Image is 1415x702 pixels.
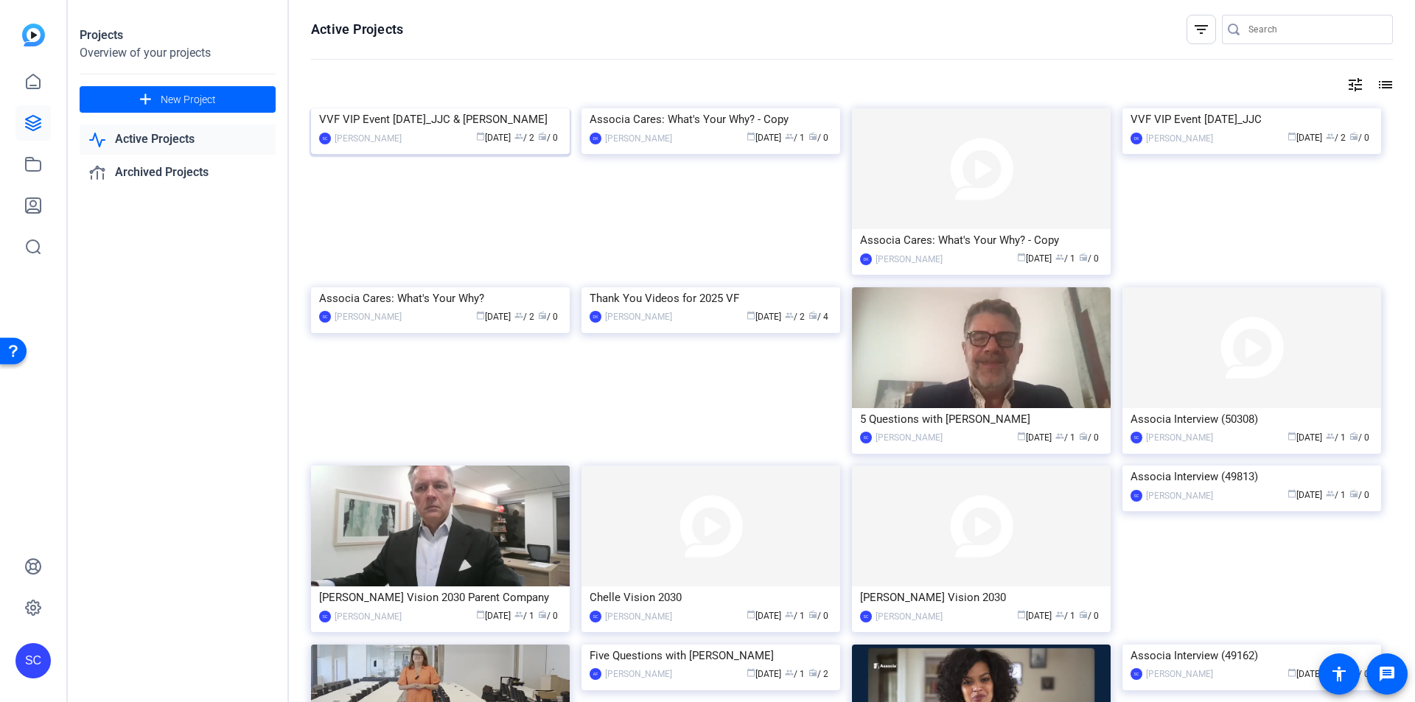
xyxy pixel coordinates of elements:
span: [DATE] [1017,253,1052,264]
span: radio [808,668,817,677]
input: Search [1248,21,1381,38]
span: / 2 [1326,133,1346,143]
div: [PERSON_NAME] [605,131,672,146]
div: SC [1131,668,1142,680]
span: calendar_today [1288,432,1296,440]
div: DK [590,311,601,323]
div: [PERSON_NAME] [335,309,402,324]
span: group [514,132,523,141]
span: calendar_today [1017,253,1026,262]
h1: Active Projects [311,21,403,38]
div: DK [1131,133,1142,144]
span: calendar_today [476,132,485,141]
div: Overview of your projects [80,44,276,62]
span: calendar_today [1017,432,1026,440]
div: [PERSON_NAME] [876,430,943,445]
span: / 1 [1055,253,1075,264]
span: [DATE] [747,669,781,679]
span: calendar_today [476,610,485,619]
div: [PERSON_NAME] [876,609,943,624]
span: radio [1079,253,1088,262]
span: group [785,668,794,677]
div: SC [860,611,872,622]
span: group [1055,253,1064,262]
span: group [1055,610,1064,619]
span: / 1 [514,611,534,621]
span: / 0 [1079,253,1099,264]
span: calendar_today [747,610,755,619]
div: SC [319,611,331,622]
span: [DATE] [747,312,781,322]
div: 5 Questions with [PERSON_NAME] [860,408,1103,430]
img: blue-gradient.svg [22,24,45,46]
span: group [785,132,794,141]
span: [DATE] [747,133,781,143]
div: AF [590,668,601,680]
span: / 0 [808,133,828,143]
div: SC [319,133,331,144]
div: [PERSON_NAME] [605,667,672,681]
div: [PERSON_NAME] Vision 2030 Parent Company [319,586,562,608]
span: / 1 [785,133,805,143]
button: New Project [80,86,276,113]
span: group [1326,489,1335,498]
mat-icon: message [1378,665,1396,683]
span: [DATE] [1017,432,1052,443]
span: radio [808,132,817,141]
span: [DATE] [1288,432,1322,443]
mat-icon: filter_list [1192,21,1210,38]
div: Thank You Videos for 2025 VF [590,287,832,309]
div: Associa Interview (49162) [1131,645,1373,667]
span: [DATE] [1017,611,1052,621]
div: [PERSON_NAME] Vision 2030 [860,586,1103,608]
mat-icon: tune [1346,76,1364,94]
div: [PERSON_NAME] [605,309,672,324]
span: / 0 [808,611,828,621]
span: calendar_today [1017,610,1026,619]
div: [PERSON_NAME] [1146,488,1213,503]
span: radio [1349,432,1358,440]
div: [PERSON_NAME] [876,252,943,267]
span: calendar_today [747,668,755,677]
span: radio [1079,610,1088,619]
span: group [514,610,523,619]
span: [DATE] [476,611,511,621]
span: / 2 [514,312,534,322]
span: / 1 [785,669,805,679]
div: Associa Cares: What's Your Why? [319,287,562,309]
span: calendar_today [747,132,755,141]
mat-icon: accessibility [1330,665,1348,683]
span: / 2 [514,133,534,143]
span: / 1 [785,611,805,621]
span: [DATE] [1288,669,1322,679]
span: radio [1079,432,1088,440]
div: Associa Interview (49813) [1131,466,1373,488]
span: / 4 [808,312,828,322]
span: New Project [161,92,216,108]
span: [DATE] [1288,490,1322,500]
div: SC [860,432,872,443]
span: calendar_today [476,311,485,320]
div: [PERSON_NAME] [335,609,402,624]
span: radio [1349,489,1358,498]
span: calendar_today [1288,668,1296,677]
span: / 0 [1349,490,1369,500]
mat-icon: add [136,91,155,109]
span: [DATE] [476,312,511,322]
span: / 1 [1055,432,1075,443]
div: Five Questions with [PERSON_NAME] [590,645,832,667]
span: group [785,610,794,619]
span: / 1 [1326,432,1346,443]
span: / 0 [538,312,558,322]
span: / 0 [538,611,558,621]
span: / 2 [785,312,805,322]
div: VVF VIP Event [DATE]_JJC [1131,108,1373,130]
span: / 1 [1055,611,1075,621]
span: calendar_today [1288,489,1296,498]
div: VVF VIP Event [DATE]_JJC & [PERSON_NAME] [319,108,562,130]
div: Associa Cares: What's Your Why? - Copy [860,229,1103,251]
div: Chelle Vision 2030 [590,586,832,608]
span: [DATE] [1288,133,1322,143]
span: / 0 [538,133,558,143]
div: [PERSON_NAME] [605,609,672,624]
